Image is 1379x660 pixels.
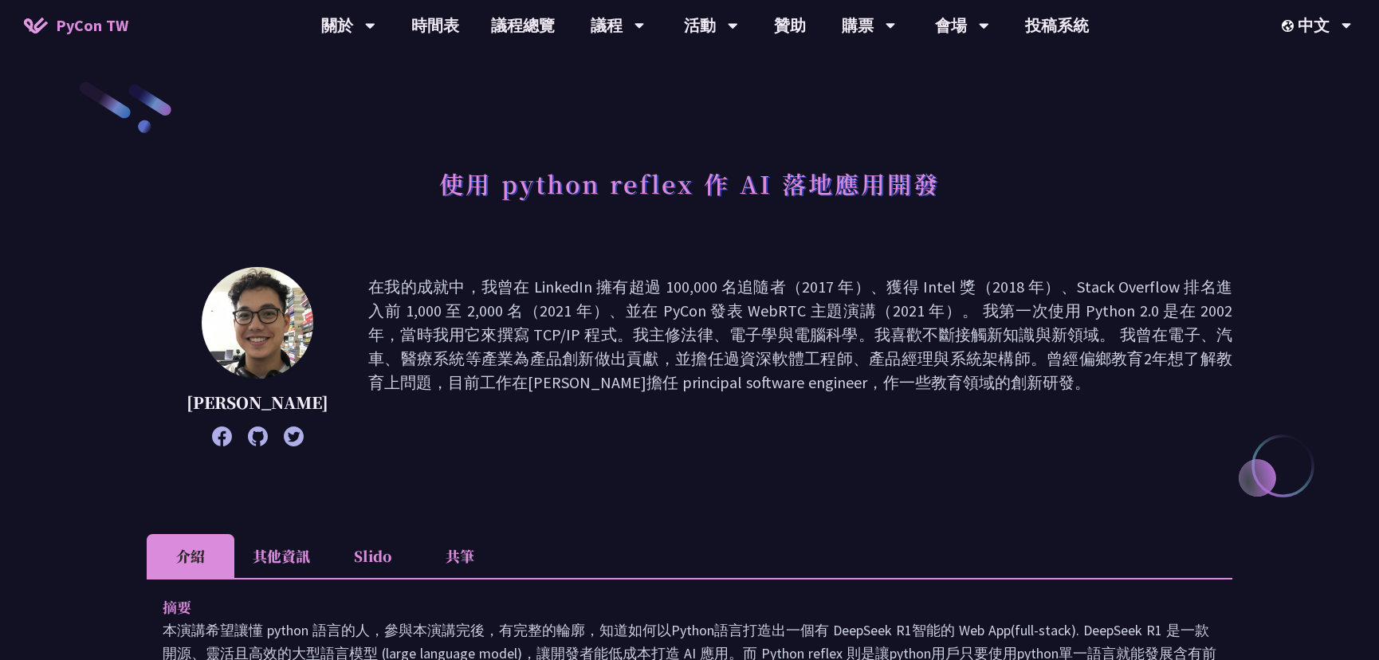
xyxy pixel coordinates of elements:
h1: 使用 python reflex 作 AI 落地應用開發 [439,159,940,207]
p: [PERSON_NAME] [187,391,328,414]
li: 共筆 [416,534,504,578]
img: Locale Icon [1282,20,1298,32]
p: 在我的成就中，我曾在 LinkedIn 擁有超過 100,000 名追隨者（2017 年）、獲得 Intel 獎（2018 年）、Stack Overflow 排名進入前 1,000 至 2,0... [368,275,1232,438]
li: Slido [328,534,416,578]
a: PyCon TW [8,6,144,45]
img: Home icon of PyCon TW 2025 [24,18,48,33]
p: 摘要 [163,595,1185,619]
img: Milo Chen [202,267,313,379]
span: PyCon TW [56,14,128,37]
li: 介紹 [147,534,234,578]
li: 其他資訊 [234,534,328,578]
